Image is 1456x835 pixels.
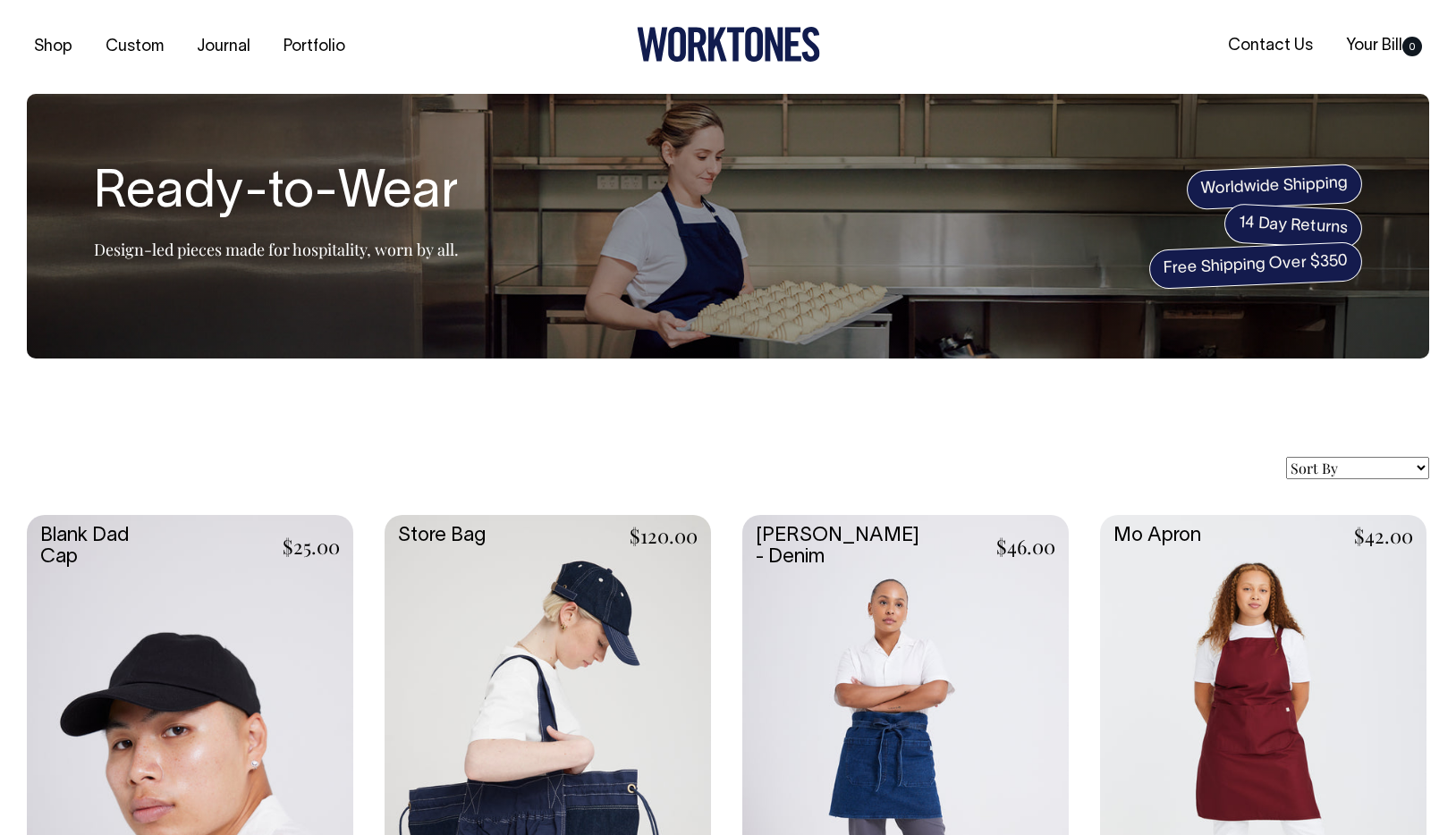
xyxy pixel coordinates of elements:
a: Contact Us [1221,31,1320,61]
span: 0 [1402,37,1422,56]
a: Shop [27,32,80,62]
a: Journal [190,32,258,62]
a: Custom [98,32,171,62]
h1: Ready-to-Wear [94,165,459,223]
span: Worldwide Shipping [1186,164,1363,210]
p: Design-led pieces made for hospitality, worn by all. [94,239,459,260]
a: Your Bill0 [1339,31,1429,61]
a: Portfolio [276,32,352,62]
span: Free Shipping Over $350 [1148,241,1363,290]
span: 14 Day Returns [1223,203,1363,249]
